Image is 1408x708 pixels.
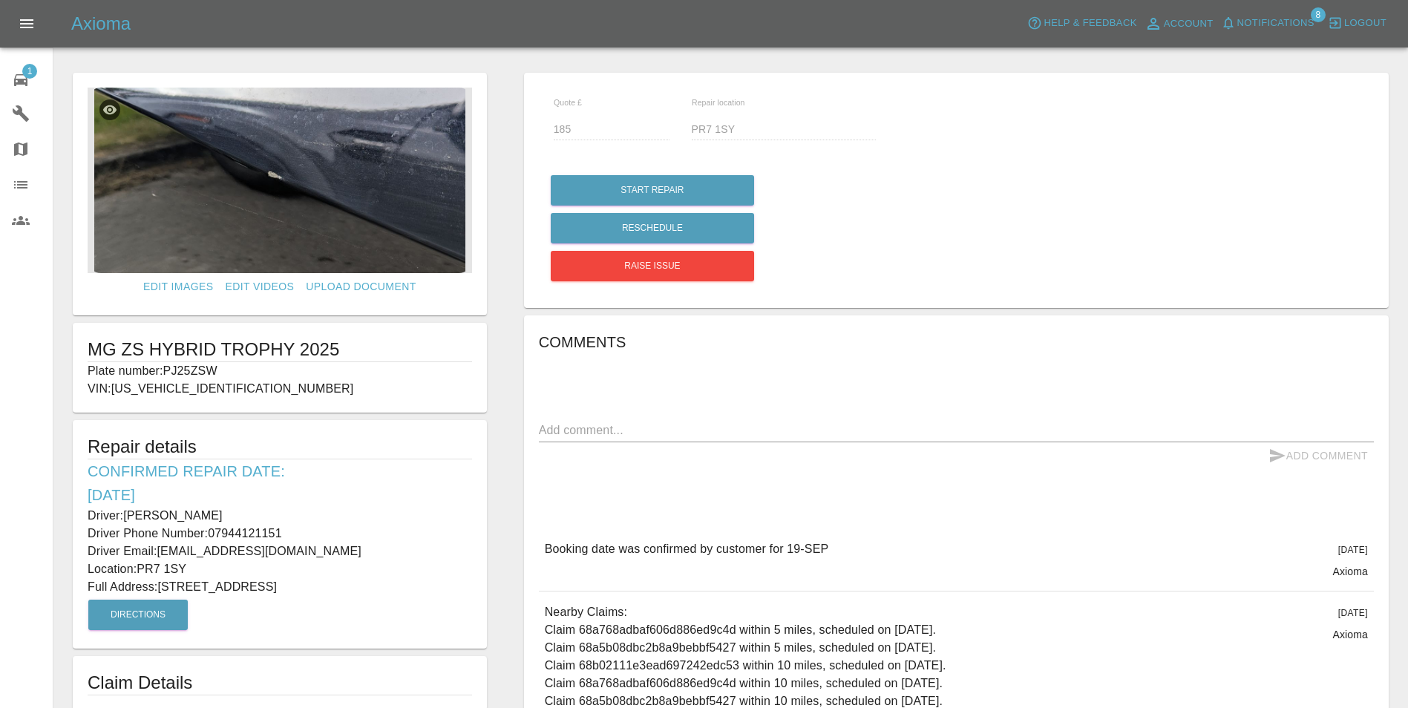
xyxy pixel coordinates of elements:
h6: Comments [539,330,1374,354]
p: Axioma [1332,564,1368,579]
button: Start Repair [551,175,754,206]
span: Account [1164,16,1214,33]
span: Logout [1344,15,1386,32]
span: 8 [1311,7,1326,22]
button: Logout [1324,12,1390,35]
p: VIN: [US_VEHICLE_IDENTIFICATION_NUMBER] [88,380,472,398]
h5: Repair details [88,435,472,459]
span: [DATE] [1338,545,1368,555]
span: 1 [22,64,37,79]
p: Driver: [PERSON_NAME] [88,507,472,525]
span: Repair location [692,98,745,107]
h5: Axioma [71,12,131,36]
span: Help & Feedback [1044,15,1136,32]
h6: Confirmed Repair Date: [DATE] [88,459,472,507]
a: Account [1141,12,1217,36]
button: Directions [88,600,188,630]
button: Raise issue [551,251,754,281]
p: Driver Phone Number: 07944121151 [88,525,472,543]
p: Axioma [1332,627,1368,642]
a: Edit Images [137,273,219,301]
p: Driver Email: [EMAIL_ADDRESS][DOMAIN_NAME] [88,543,472,560]
span: Quote £ [554,98,582,107]
button: Help & Feedback [1024,12,1140,35]
button: Open drawer [9,6,45,42]
p: Booking date was confirmed by customer for 19-SEP [545,540,829,558]
p: Plate number: PJ25ZSW [88,362,472,380]
p: Location: PR7 1SY [88,560,472,578]
p: Full Address: [STREET_ADDRESS] [88,578,472,596]
img: 70d38168-5d0b-4df2-bb0c-4bf5f252756b [88,88,472,273]
a: Upload Document [300,273,422,301]
button: Notifications [1217,12,1318,35]
span: Notifications [1237,15,1314,32]
span: [DATE] [1338,608,1368,618]
h1: MG ZS HYBRID TROPHY 2025 [88,338,472,361]
a: Edit Videos [219,273,300,301]
h1: Claim Details [88,671,472,695]
button: Reschedule [551,213,754,243]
